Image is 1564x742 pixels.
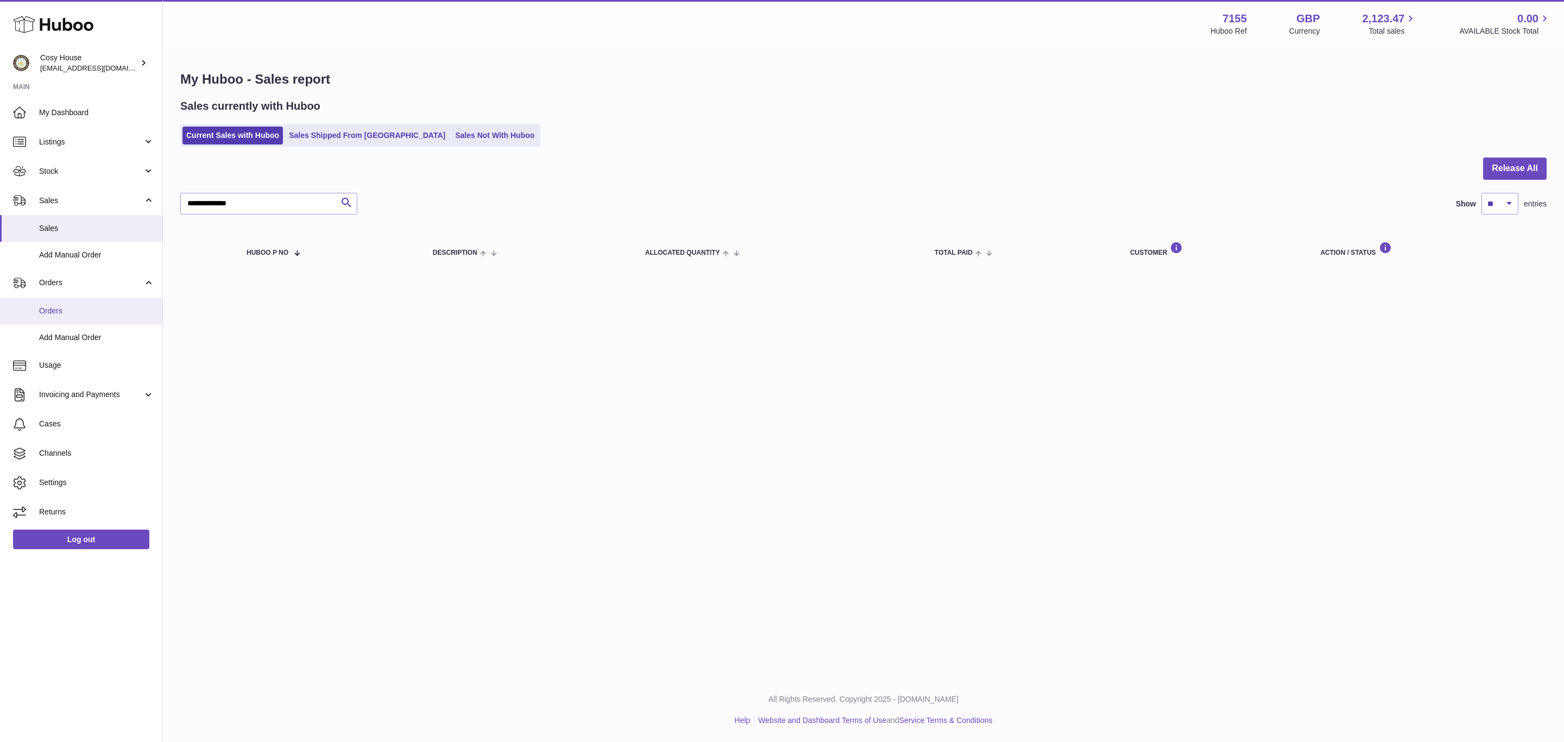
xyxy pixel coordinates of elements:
[39,108,154,118] span: My Dashboard
[451,127,538,144] a: Sales Not With Huboo
[13,530,149,549] a: Log out
[1320,242,1536,256] div: Action / Status
[1289,26,1320,36] div: Currency
[39,306,154,316] span: Orders
[39,250,154,260] span: Add Manual Order
[1459,26,1551,36] span: AVAILABLE Stock Total
[172,694,1555,705] p: All Rights Reserved. Copyright 2025 - [DOMAIN_NAME]
[1483,158,1547,180] button: Release All
[735,716,751,725] a: Help
[1456,199,1476,209] label: Show
[39,196,143,206] span: Sales
[182,127,283,144] a: Current Sales with Huboo
[758,716,886,725] a: Website and Dashboard Terms of Use
[39,360,154,370] span: Usage
[285,127,449,144] a: Sales Shipped From [GEOGRAPHIC_DATA]
[1210,26,1247,36] div: Huboo Ref
[935,249,973,256] span: Total paid
[1130,242,1298,256] div: Customer
[180,71,1547,88] h1: My Huboo - Sales report
[39,419,154,429] span: Cases
[40,53,138,73] div: Cosy House
[1363,11,1417,36] a: 2,123.47 Total sales
[754,715,992,726] li: and
[1363,11,1405,26] span: 2,123.47
[433,249,477,256] span: Description
[39,166,143,177] span: Stock
[39,507,154,517] span: Returns
[1524,199,1547,209] span: entries
[1222,11,1247,26] strong: 7155
[1459,11,1551,36] a: 0.00 AVAILABLE Stock Total
[1368,26,1417,36] span: Total sales
[645,249,720,256] span: ALLOCATED Quantity
[180,99,320,114] h2: Sales currently with Huboo
[39,477,154,488] span: Settings
[39,278,143,288] span: Orders
[1517,11,1538,26] span: 0.00
[39,137,143,147] span: Listings
[899,716,993,725] a: Service Terms & Conditions
[1296,11,1320,26] strong: GBP
[39,448,154,458] span: Channels
[39,223,154,234] span: Sales
[39,332,154,343] span: Add Manual Order
[13,55,29,71] img: info@wholesomegoods.com
[247,249,288,256] span: Huboo P no
[40,64,160,72] span: [EMAIL_ADDRESS][DOMAIN_NAME]
[39,389,143,400] span: Invoicing and Payments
